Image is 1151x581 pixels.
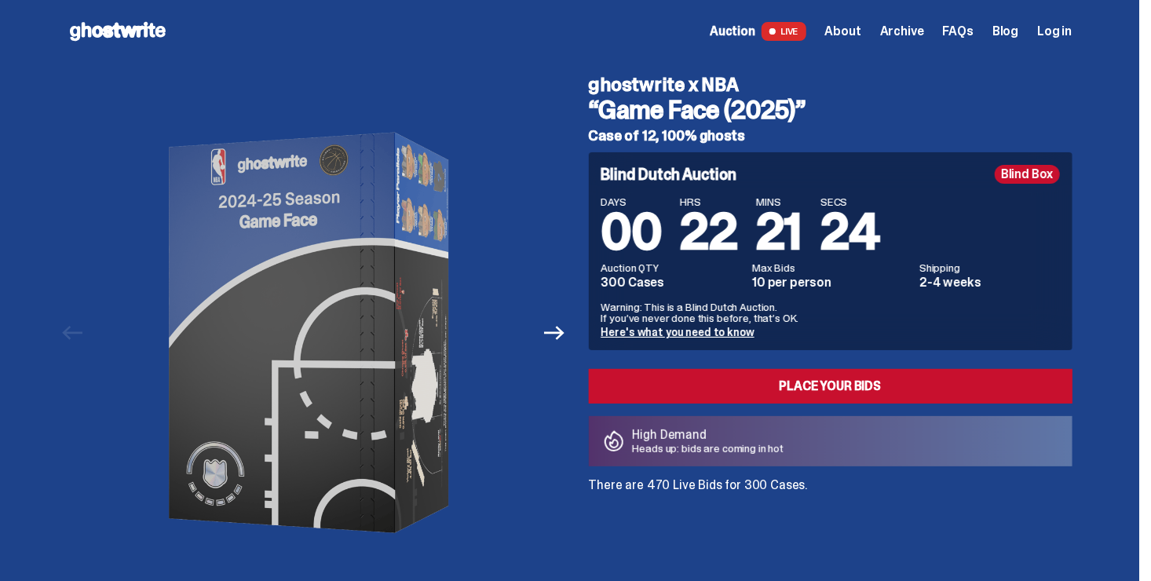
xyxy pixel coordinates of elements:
[680,196,737,207] span: HRS
[680,199,737,265] span: 22
[633,429,784,441] p: High Demand
[820,199,880,265] span: 24
[601,166,736,182] h4: Blind Dutch Auction
[1037,25,1072,38] a: Log in
[601,199,662,265] span: 00
[752,262,910,273] dt: Max Bids
[589,97,1072,122] h3: “Game Face (2025)”
[601,276,744,289] dd: 300 Cases
[943,25,974,38] a: FAQs
[825,25,861,38] a: About
[710,22,806,41] a: Auction LIVE
[589,369,1072,404] a: Place your Bids
[995,165,1060,184] div: Blind Box
[762,22,806,41] span: LIVE
[589,129,1072,143] h5: Case of 12, 100% ghosts
[589,75,1072,94] h4: ghostwrite x NBA
[756,199,802,265] span: 21
[752,276,910,289] dd: 10 per person
[992,25,1018,38] a: Blog
[601,262,744,273] dt: Auction QTY
[919,276,1060,289] dd: 2-4 weeks
[538,316,572,350] button: Next
[633,443,784,454] p: Heads up: bids are coming in hot
[880,25,924,38] a: Archive
[756,196,802,207] span: MINS
[601,325,755,339] a: Here's what you need to know
[601,196,662,207] span: DAYS
[589,479,1072,491] p: There are 470 Live Bids for 300 Cases.
[919,262,1060,273] dt: Shipping
[820,196,880,207] span: SECS
[601,301,1060,323] p: Warning: This is a Blind Dutch Auction. If you’ve never done this before, that’s OK.
[710,25,755,38] span: Auction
